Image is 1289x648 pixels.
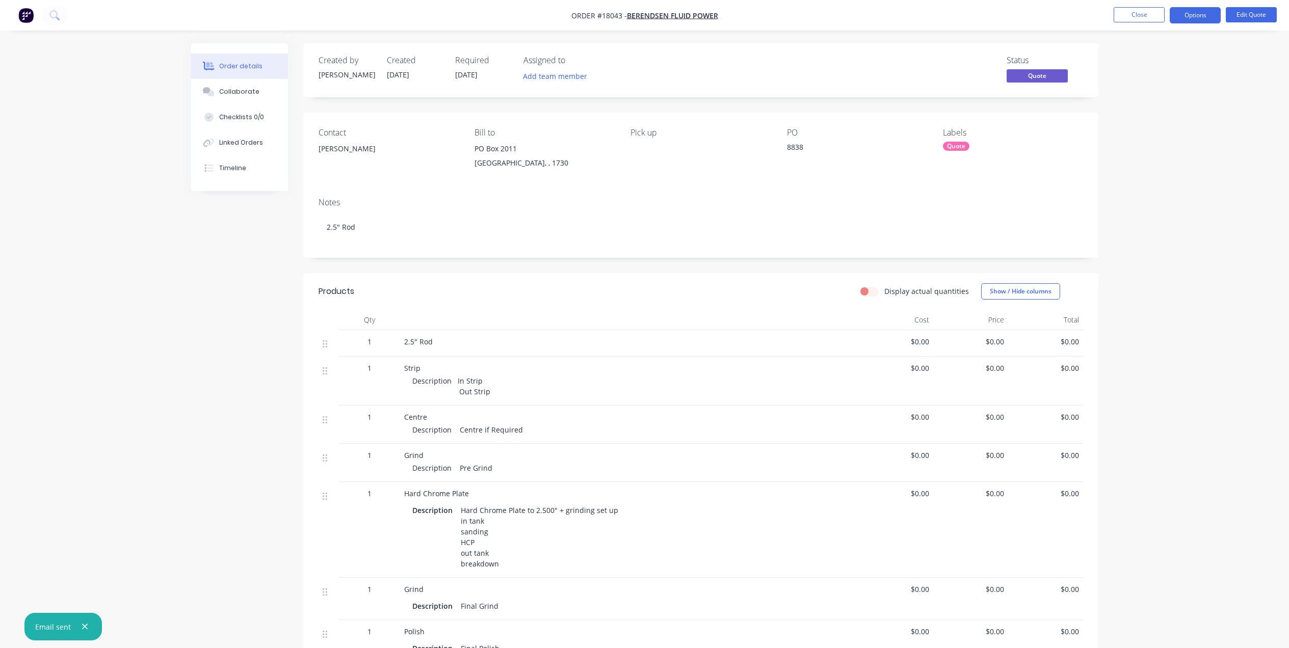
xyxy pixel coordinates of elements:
[943,128,1083,138] div: Labels
[455,56,511,65] div: Required
[319,142,458,156] div: [PERSON_NAME]
[523,56,625,65] div: Assigned to
[219,164,246,173] div: Timeline
[1012,363,1079,373] span: $0.00
[571,11,627,20] span: Order #18043 -
[457,503,624,571] div: Hard Chrome Plate to 2.500" + grinding set up in tank sanding HCP out tank breakdown
[367,336,372,347] span: 1
[1012,336,1079,347] span: $0.00
[1114,7,1165,22] button: Close
[219,62,262,71] div: Order details
[1008,310,1083,330] div: Total
[319,142,458,174] div: [PERSON_NAME]
[367,363,372,373] span: 1
[404,412,427,422] span: Centre
[319,285,354,298] div: Products
[1012,412,1079,422] span: $0.00
[1012,450,1079,461] span: $0.00
[191,53,288,79] button: Order details
[1012,488,1079,499] span: $0.00
[863,336,930,347] span: $0.00
[319,128,458,138] div: Contact
[787,128,927,138] div: PO
[35,622,71,632] div: Email sent
[1226,7,1277,22] button: Edit Quote
[630,128,770,138] div: Pick up
[937,412,1004,422] span: $0.00
[457,599,503,613] div: Final Grind
[191,104,288,130] button: Checklists 0/0
[937,363,1004,373] span: $0.00
[627,11,718,20] a: Berendsen Fluid Power
[404,363,420,373] span: Strip
[943,142,969,151] div: Quote
[367,450,372,461] span: 1
[339,310,400,330] div: Qty
[404,489,469,498] span: Hard Chrome Plate
[455,70,478,79] span: [DATE]
[787,142,914,156] div: 8838
[319,56,375,65] div: Created by
[517,69,592,83] button: Add team member
[404,450,424,460] span: Grind
[475,142,614,156] div: PO Box 2011
[191,130,288,155] button: Linked Orders
[412,463,492,473] span: Description Pre Grind
[319,211,1083,242] div: 2.5" Rod
[863,363,930,373] span: $0.00
[859,310,934,330] div: Cost
[387,56,443,65] div: Created
[404,584,424,594] span: Grind
[863,450,930,461] span: $0.00
[475,128,614,138] div: Bill to
[937,626,1004,637] span: $0.00
[475,156,614,170] div: [GEOGRAPHIC_DATA], , 1730
[219,87,259,96] div: Collaborate
[475,142,614,174] div: PO Box 2011[GEOGRAPHIC_DATA], , 1730
[1007,69,1068,82] span: Quote
[1007,56,1083,65] div: Status
[412,376,490,396] span: Description In Strip Out Strip
[404,627,425,636] span: Polish
[219,138,263,147] div: Linked Orders
[863,488,930,499] span: $0.00
[219,113,264,122] div: Checklists 0/0
[863,584,930,595] span: $0.00
[319,69,375,80] div: [PERSON_NAME]
[863,412,930,422] span: $0.00
[1012,626,1079,637] span: $0.00
[933,310,1008,330] div: Price
[18,8,34,23] img: Factory
[412,503,457,518] div: Description
[404,337,433,346] span: 2.5" Rod
[319,198,1083,207] div: Notes
[1012,584,1079,595] span: $0.00
[523,69,593,83] button: Add team member
[412,425,523,435] span: Description Centre if Required
[937,584,1004,595] span: $0.00
[412,599,457,613] div: Description
[937,488,1004,499] span: $0.00
[367,584,372,595] span: 1
[367,626,372,637] span: 1
[367,488,372,499] span: 1
[937,450,1004,461] span: $0.00
[937,336,1004,347] span: $0.00
[981,283,1060,300] button: Show / Hide columns
[367,412,372,422] span: 1
[1170,7,1221,23] button: Options
[863,626,930,637] span: $0.00
[191,79,288,104] button: Collaborate
[884,286,969,296] label: Display actual quantities
[387,70,409,79] span: [DATE]
[191,155,288,181] button: Timeline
